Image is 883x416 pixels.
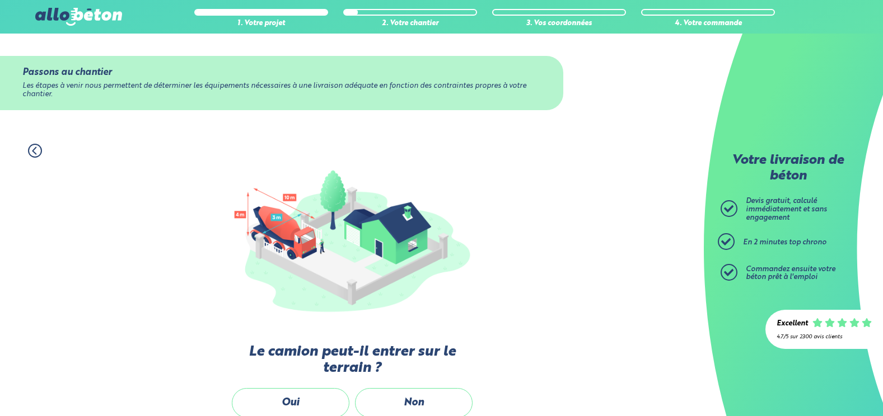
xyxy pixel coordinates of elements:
div: Passons au chantier [22,67,540,78]
div: 4. Votre commande [641,20,775,28]
iframe: Help widget launcher [783,372,871,404]
div: 2. Votre chantier [343,20,477,28]
div: 1. Votre projet [194,20,328,28]
div: 3. Vos coordonnées [492,20,626,28]
label: Le camion peut-il entrer sur le terrain ? [229,344,475,377]
div: Les étapes à venir nous permettent de déterminer les équipements nécessaires à une livraison adéq... [22,82,540,98]
img: allobéton [35,8,122,26]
